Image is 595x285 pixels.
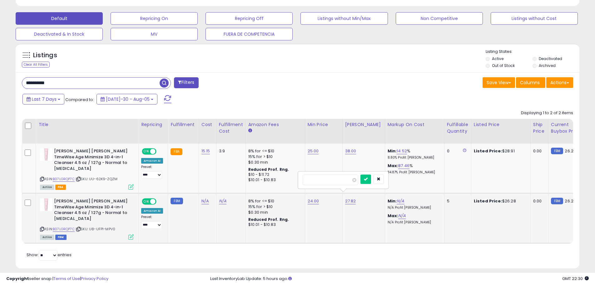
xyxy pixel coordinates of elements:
[206,12,293,25] button: Repricing Off
[248,160,300,165] div: $0.30 min
[533,121,546,135] div: Ship Price
[142,199,150,204] span: ON
[141,215,163,229] div: Preset:
[308,198,319,204] a: 24.00
[388,121,442,128] div: Markup on Cost
[388,148,397,154] b: Min:
[32,96,57,102] span: Last 7 Days
[201,121,214,128] div: Cost
[345,121,382,128] div: [PERSON_NAME]
[308,148,319,154] a: 25.00
[81,276,108,282] a: Privacy Policy
[539,56,562,61] label: Deactivated
[16,28,103,40] button: Deactivated & In Stock
[16,12,103,25] button: Default
[533,198,543,204] div: 0.00
[520,79,540,86] span: Columns
[248,210,300,215] div: $0.30 min
[27,252,72,258] span: Show: entries
[447,121,469,135] div: Fulfillable Quantity
[210,276,589,282] div: Last InventoryLab Update: 5 hours ago.
[486,49,579,55] p: Listing States:
[562,276,589,282] span: 2025-08-13 22:30 GMT
[201,198,209,204] a: N/A
[248,154,300,160] div: 15% for > $10
[206,28,293,40] button: FUERA DE COMPETENCIA
[397,198,404,204] a: N/A
[345,198,356,204] a: 27.82
[111,12,198,25] button: Repricing On
[33,51,57,60] h5: Listings
[171,198,183,204] small: FBM
[551,198,563,204] small: FBM
[141,158,163,164] div: Amazon AI
[111,28,198,40] button: MV
[248,177,300,183] div: $10.01 - $10.83
[388,155,439,160] p: 8.80% Profit [PERSON_NAME]
[171,121,196,128] div: Fulfillment
[97,94,157,104] button: [DATE]-30 - Aug-05
[300,12,388,25] button: Listings without Min/Max
[447,198,466,204] div: 5
[54,148,130,173] b: [PERSON_NAME] [PERSON_NAME] TimeWise Age Minimize 3D 4-in-1 Cleanser 4.5 oz / 127g - Normal to [M...
[38,121,136,128] div: Title
[551,148,563,154] small: FBM
[40,185,54,190] span: All listings currently available for purchase on Amazon
[54,198,130,223] b: [PERSON_NAME] [PERSON_NAME] TimeWise Age Minimize 3D 4-in-1 Cleanser 4.5 oz / 127g - Normal to [M...
[474,148,502,154] b: Listed Price:
[76,176,117,181] span: | SKU: UU-62K9-ZQZM
[53,276,80,282] a: Terms of Use
[174,77,198,88] button: Filters
[397,148,407,154] a: 14.52
[388,163,439,175] div: %
[53,176,75,182] a: B07LGRQP7C
[396,12,483,25] button: Non Competitive
[398,163,409,169] a: 87.46
[521,110,573,116] div: Displaying 1 to 2 of 2 items
[219,121,243,135] div: Fulfillment Cost
[388,213,399,219] b: Max:
[474,148,526,154] div: $28.91
[6,276,29,282] strong: Copyright
[65,97,94,103] span: Compared to:
[546,77,573,88] button: Actions
[141,208,163,214] div: Amazon AI
[156,149,166,154] span: OFF
[388,148,439,160] div: %
[40,198,52,211] img: 31wLx6UOobL._SL40_.jpg
[388,163,399,169] b: Max:
[22,94,64,104] button: Last 7 Days
[171,148,182,155] small: FBA
[40,148,134,189] div: ASIN:
[40,148,52,161] img: 31wLx6UOobL._SL40_.jpg
[6,276,108,282] div: seller snap | |
[106,96,150,102] span: [DATE]-30 - Aug-05
[22,62,50,68] div: Clear All Filters
[345,148,356,154] a: 38.00
[385,119,444,144] th: The percentage added to the cost of goods (COGS) that forms the calculator for Min & Max prices.
[53,226,75,232] a: B07LGRQP7C
[40,198,134,239] div: ASIN:
[156,199,166,204] span: OFF
[492,56,503,61] label: Active
[55,185,66,190] span: FBA
[76,226,115,232] span: | SKU: U8-UFP1-MPV0
[248,172,300,177] div: $10 - $11.72
[533,148,543,154] div: 0.00
[201,148,210,154] a: 15.15
[248,121,302,128] div: Amazon Fees
[141,165,163,179] div: Preset:
[474,198,526,204] div: $26.28
[474,121,528,128] div: Listed Price
[398,213,406,219] a: N/A
[248,217,289,222] b: Reduced Prof. Rng.
[539,63,556,68] label: Archived
[248,222,300,227] div: $10.01 - $10.83
[565,148,576,154] span: 26.28
[308,121,340,128] div: Min Price
[40,235,54,240] span: All listings currently available for purchase on Amazon
[248,198,300,204] div: 8% for <= $10
[388,206,439,210] p: N/A Profit [PERSON_NAME]
[483,77,515,88] button: Save View
[248,204,300,210] div: 15% for > $10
